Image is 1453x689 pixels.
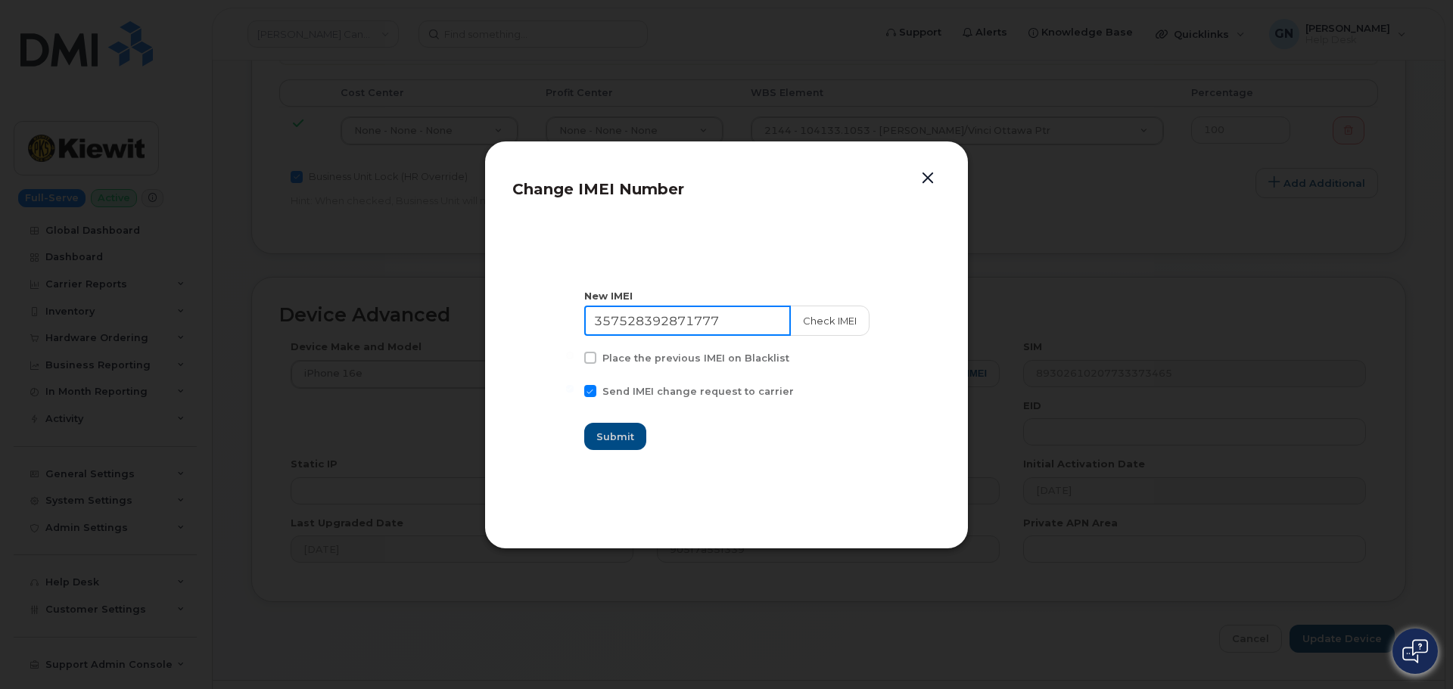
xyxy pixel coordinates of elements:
[566,385,574,393] input: Send IMEI change request to carrier
[584,289,870,303] div: New IMEI
[596,430,634,444] span: Submit
[566,352,574,359] input: Place the previous IMEI on Blacklist
[602,386,794,397] span: Send IMEI change request to carrier
[1402,639,1428,663] img: Open chat
[790,306,870,336] button: Check IMEI
[602,352,789,364] span: Place the previous IMEI on Blacklist
[584,423,646,450] button: Submit
[512,180,684,198] span: Change IMEI Number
